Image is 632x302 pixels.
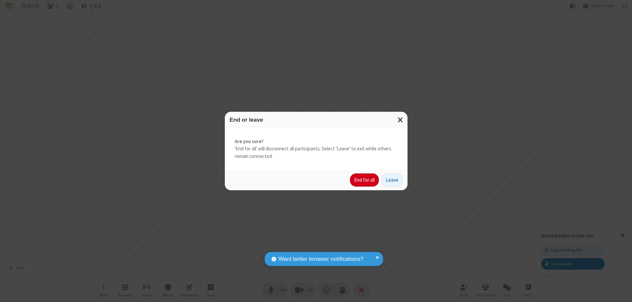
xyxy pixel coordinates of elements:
button: Leave [382,173,403,187]
strong: Are you sure? [235,138,398,145]
button: End for all [350,173,379,187]
button: Close modal [394,112,408,128]
h3: End or leave [230,117,403,123]
span: Want better browser notifications? [278,255,363,263]
div: 'End for all' will disconnect all participants. Select 'Leave' to exit while others remain connec... [225,128,408,170]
